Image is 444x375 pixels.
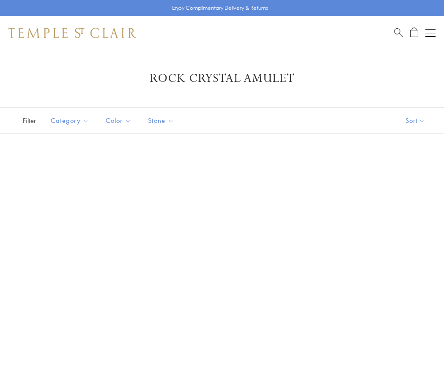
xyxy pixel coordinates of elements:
[99,111,137,130] button: Color
[44,111,95,130] button: Category
[386,108,444,133] button: Show sort by
[142,111,180,130] button: Stone
[172,4,268,12] p: Enjoy Complimentary Delivery & Returns
[144,115,180,126] span: Stone
[425,28,436,38] button: Open navigation
[410,27,418,38] a: Open Shopping Bag
[394,27,403,38] a: Search
[101,115,137,126] span: Color
[21,71,423,86] h1: Rock Crystal Amulet
[47,115,95,126] span: Category
[8,28,136,38] img: Temple St. Clair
